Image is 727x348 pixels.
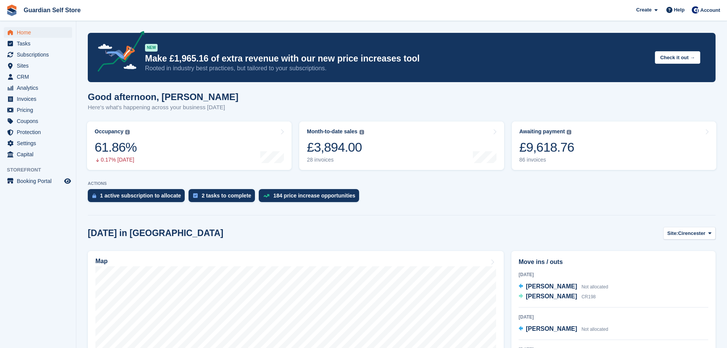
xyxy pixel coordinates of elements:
[259,189,363,206] a: 184 price increase opportunities
[63,176,72,186] a: Preview store
[273,193,355,199] div: 184 price increase opportunities
[4,105,72,115] a: menu
[636,6,651,14] span: Create
[4,60,72,71] a: menu
[526,293,577,299] span: [PERSON_NAME]
[91,31,145,74] img: price-adjustments-announcement-icon-8257ccfd72463d97f412b2fc003d46551f7dbcb40ab6d574587a9cd5c0d94...
[7,166,76,174] span: Storefront
[17,27,63,38] span: Home
[519,128,565,135] div: Awaiting payment
[4,49,72,60] a: menu
[655,51,700,64] button: Check it out →
[678,230,706,237] span: Cirencester
[263,194,269,197] img: price_increase_opportunities-93ffe204e8149a01c8c9dc8f82e8f89637d9d84a8eef4429ea346261dce0b2c0.svg
[519,257,708,267] h2: Move ins / outs
[17,94,63,104] span: Invoices
[125,130,130,134] img: icon-info-grey-7440780725fd019a000dd9b08b2336e03edf1995a4989e88bcd33f0948082b44.svg
[526,325,577,332] span: [PERSON_NAME]
[17,105,63,115] span: Pricing
[519,157,574,163] div: 86 invoices
[92,193,96,198] img: active_subscription_to_allocate_icon-d502201f5373d7db506a760aba3b589e785aa758c864c3986d89f69b8ff3...
[4,176,72,186] a: menu
[88,189,189,206] a: 1 active subscription to allocate
[145,44,158,52] div: NEW
[519,271,708,278] div: [DATE]
[17,49,63,60] span: Subscriptions
[95,157,137,163] div: 0.17% [DATE]
[4,94,72,104] a: menu
[526,283,577,290] span: [PERSON_NAME]
[299,121,504,170] a: Month-to-date sales £3,894.00 28 invoices
[88,228,223,238] h2: [DATE] in [GEOGRAPHIC_DATA]
[21,4,84,16] a: Guardian Self Store
[88,181,716,186] p: ACTIONS
[145,53,649,64] p: Make £1,965.16 of extra revenue with our new price increases tool
[667,230,678,237] span: Site:
[87,121,292,170] a: Occupancy 61.86% 0.17% [DATE]
[17,38,63,49] span: Tasks
[17,71,63,82] span: CRM
[4,127,72,138] a: menu
[359,130,364,134] img: icon-info-grey-7440780725fd019a000dd9b08b2336e03edf1995a4989e88bcd33f0948082b44.svg
[4,71,72,82] a: menu
[17,127,63,138] span: Protection
[100,193,181,199] div: 1 active subscription to allocate
[519,282,608,292] a: [PERSON_NAME] Not allocated
[307,128,357,135] div: Month-to-date sales
[519,324,608,334] a: [PERSON_NAME] Not allocated
[4,149,72,160] a: menu
[95,258,108,265] h2: Map
[674,6,685,14] span: Help
[4,27,72,38] a: menu
[519,292,596,302] a: [PERSON_NAME] CR198
[4,38,72,49] a: menu
[519,139,574,155] div: £9,618.76
[4,138,72,149] a: menu
[189,189,259,206] a: 2 tasks to complete
[145,64,649,73] p: Rooted in industry best practices, but tailored to your subscriptions.
[95,128,123,135] div: Occupancy
[582,294,596,299] span: CR198
[582,327,608,332] span: Not allocated
[307,139,364,155] div: £3,894.00
[17,149,63,160] span: Capital
[6,5,18,16] img: stora-icon-8386f47178a22dfd0bd8f6a31ec36ba5ce8667c1dd55bd0f319d3a0aa187defe.svg
[95,139,137,155] div: 61.86%
[88,92,239,102] h1: Good afternoon, [PERSON_NAME]
[512,121,716,170] a: Awaiting payment £9,618.76 86 invoices
[17,176,63,186] span: Booking Portal
[17,116,63,126] span: Coupons
[567,130,571,134] img: icon-info-grey-7440780725fd019a000dd9b08b2336e03edf1995a4989e88bcd33f0948082b44.svg
[700,6,720,14] span: Account
[201,193,251,199] div: 2 tasks to complete
[17,138,63,149] span: Settings
[17,60,63,71] span: Sites
[692,6,699,14] img: Tom Scott
[88,103,239,112] p: Here's what's happening across your business [DATE]
[582,284,608,290] span: Not allocated
[193,193,198,198] img: task-75834270c22a3079a89374b754ae025e5fb1db73e45f91037f5363f120a921f8.svg
[4,116,72,126] a: menu
[17,83,63,93] span: Analytics
[4,83,72,93] a: menu
[519,314,708,320] div: [DATE]
[307,157,364,163] div: 28 invoices
[663,227,716,240] button: Site: Cirencester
